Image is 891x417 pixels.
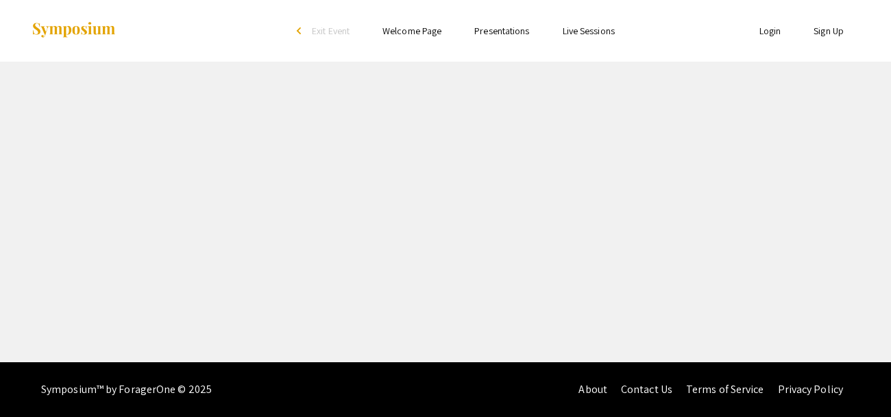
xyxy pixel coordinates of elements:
a: Terms of Service [686,382,764,396]
a: Privacy Policy [778,382,843,396]
span: Exit Event [312,25,350,37]
div: Symposium™ by ForagerOne © 2025 [41,362,212,417]
a: About [578,382,607,396]
img: Symposium by ForagerOne [31,21,117,40]
a: Contact Us [621,382,672,396]
div: arrow_back_ios [297,27,305,35]
a: Sign Up [814,25,844,37]
a: Login [759,25,781,37]
a: Presentations [474,25,529,37]
a: Live Sessions [563,25,615,37]
a: Welcome Page [382,25,441,37]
